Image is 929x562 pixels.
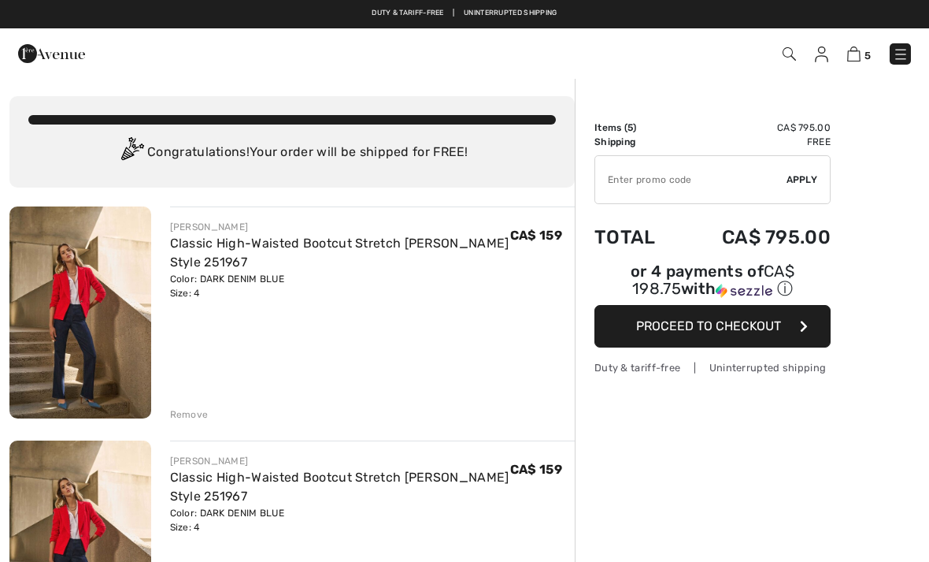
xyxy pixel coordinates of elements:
[864,50,871,61] span: 5
[18,45,85,60] a: 1ère Avenue
[847,47,861,61] img: Shopping Bag
[594,121,679,135] td: Items ( )
[815,47,828,62] img: My Info
[170,236,509,270] a: Classic High-Waisted Bootcut Stretch [PERSON_NAME] Style 251967
[594,360,831,375] div: Duty & tariff-free | Uninterrupted shipping
[627,122,633,133] span: 5
[595,156,787,203] input: Promo code
[170,408,209,422] div: Remove
[632,262,794,298] span: CA$ 198.75
[679,135,831,149] td: Free
[893,47,909,62] img: Menu
[787,173,818,187] span: Apply
[170,272,510,300] div: Color: DARK DENIM BLUE Size: 4
[594,264,831,305] div: or 4 payments ofCA$ 198.75withSezzle Click to learn more about Sezzle
[594,135,679,149] td: Shipping
[594,264,831,300] div: or 4 payments of with
[636,318,781,333] span: Proceed to Checkout
[679,121,831,135] td: CA$ 795.00
[9,207,151,419] img: Classic High-Waisted Bootcut Stretch Jean Style 251967
[18,38,85,69] img: 1ère Avenue
[170,506,510,534] div: Color: DARK DENIM BLUE Size: 4
[783,47,796,61] img: Search
[170,470,509,504] a: Classic High-Waisted Bootcut Stretch [PERSON_NAME] Style 251967
[170,454,510,468] div: [PERSON_NAME]
[594,305,831,348] button: Proceed to Checkout
[170,220,510,234] div: [PERSON_NAME]
[510,462,562,477] span: CA$ 159
[679,210,831,264] td: CA$ 795.00
[510,228,562,243] span: CA$ 159
[116,137,147,169] img: Congratulation2.svg
[847,44,871,63] a: 5
[716,284,772,298] img: Sezzle
[28,137,556,169] div: Congratulations! Your order will be shipped for FREE!
[594,210,679,264] td: Total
